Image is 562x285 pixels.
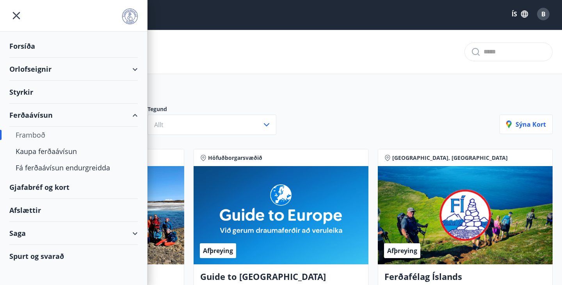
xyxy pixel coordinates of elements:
[506,120,546,129] p: Sýna kort
[9,176,138,199] div: Gjafabréf og kort
[154,120,164,129] span: Allt
[208,154,262,162] span: Höfuðborgarsvæðið
[16,143,132,159] div: Kaupa ferðaávísun
[148,115,276,135] button: Allt
[9,58,138,81] div: Orlofseignir
[9,199,138,222] div: Afslættir
[387,246,417,255] span: Afþreying
[9,35,138,58] div: Forsíða
[392,154,508,162] span: [GEOGRAPHIC_DATA], [GEOGRAPHIC_DATA]
[203,246,233,255] span: Afþreying
[16,159,132,176] div: Fá ferðaávísun endurgreidda
[9,104,138,127] div: Ferðaávísun
[9,9,23,23] button: menu
[9,245,138,267] div: Spurt og svarað
[122,9,138,24] img: union_logo
[148,105,286,115] p: Tegund
[507,7,532,21] button: ÍS
[534,5,553,23] button: B
[500,115,553,134] button: Sýna kort
[541,10,546,18] span: B
[9,81,138,104] div: Styrkir
[9,222,138,245] div: Saga
[16,127,132,143] div: Framboð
